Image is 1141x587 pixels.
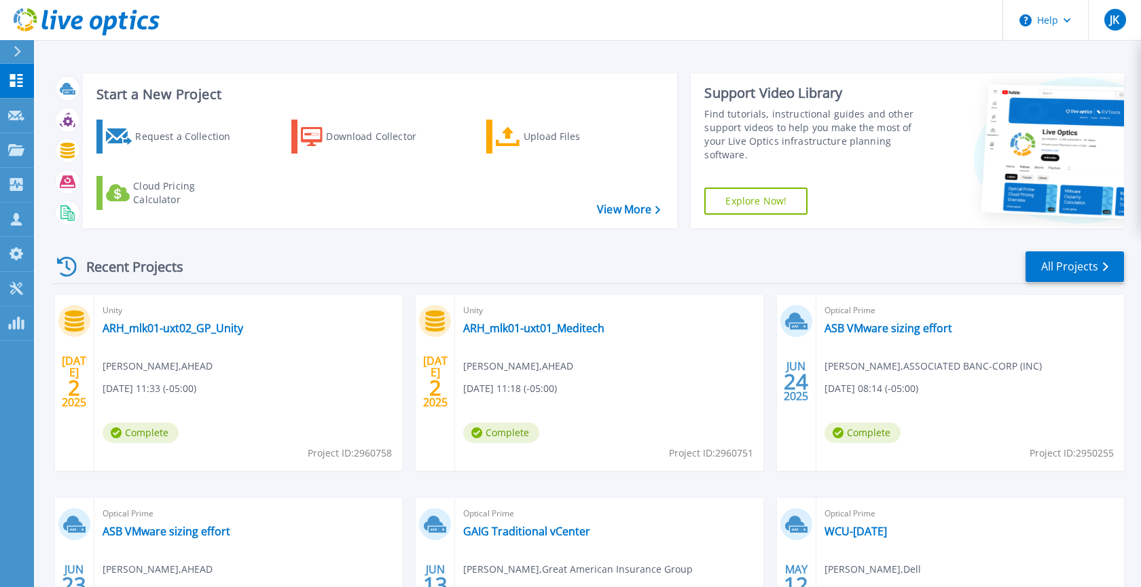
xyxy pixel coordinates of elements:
[103,423,179,443] span: Complete
[96,87,660,102] h3: Start a New Project
[825,303,1116,318] span: Optical Prime
[103,303,394,318] span: Unity
[463,524,590,538] a: GAIG Traditional vCenter
[96,176,248,210] a: Cloud Pricing Calculator
[103,381,196,396] span: [DATE] 11:33 (-05:00)
[103,506,394,521] span: Optical Prime
[784,376,808,387] span: 24
[783,357,809,406] div: JUN 2025
[135,123,244,150] div: Request a Collection
[422,357,448,406] div: [DATE] 2025
[96,120,248,154] a: Request a Collection
[103,562,213,577] span: [PERSON_NAME] , AHEAD
[825,359,1042,374] span: [PERSON_NAME] , ASSOCIATED BANC-CORP (INC)
[463,321,604,335] a: ARH_mlk01-uxt01_Meditech
[1026,251,1124,282] a: All Projects
[825,321,952,335] a: ASB VMware sizing effort
[103,359,213,374] span: [PERSON_NAME] , AHEAD
[524,123,632,150] div: Upload Files
[825,524,887,538] a: WCU-[DATE]
[825,423,901,443] span: Complete
[52,250,202,283] div: Recent Projects
[291,120,443,154] a: Download Collector
[597,203,660,216] a: View More
[133,179,242,207] div: Cloud Pricing Calculator
[103,524,230,538] a: ASB VMware sizing effort
[463,359,573,374] span: [PERSON_NAME] , AHEAD
[1110,14,1119,25] span: JK
[825,381,918,396] span: [DATE] 08:14 (-05:00)
[486,120,638,154] a: Upload Files
[704,107,923,162] div: Find tutorials, instructional guides and other support videos to help you make the most of your L...
[463,506,755,521] span: Optical Prime
[68,382,80,393] span: 2
[463,423,539,443] span: Complete
[103,321,243,335] a: ARH_mlk01-uxt02_GP_Unity
[825,562,921,577] span: [PERSON_NAME] , Dell
[704,84,923,102] div: Support Video Library
[463,562,693,577] span: [PERSON_NAME] , Great American Insurance Group
[463,303,755,318] span: Unity
[429,382,441,393] span: 2
[669,446,753,461] span: Project ID: 2960751
[825,506,1116,521] span: Optical Prime
[463,381,557,396] span: [DATE] 11:18 (-05:00)
[326,123,435,150] div: Download Collector
[704,188,808,215] a: Explore Now!
[308,446,392,461] span: Project ID: 2960758
[61,357,87,406] div: [DATE] 2025
[1030,446,1114,461] span: Project ID: 2950255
